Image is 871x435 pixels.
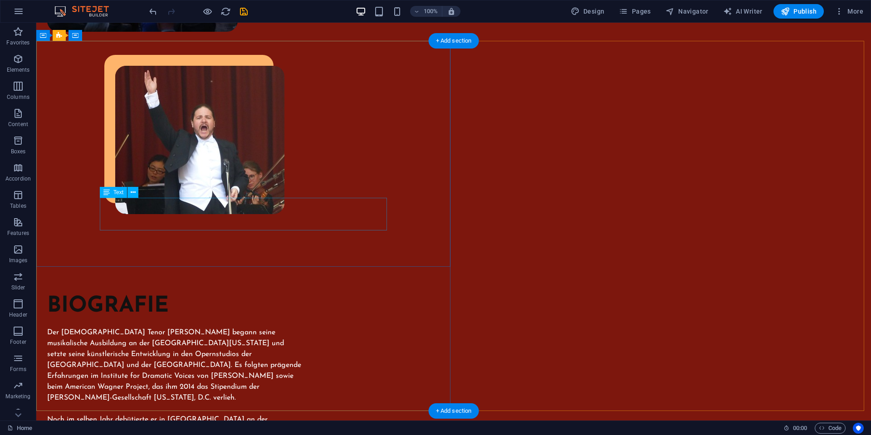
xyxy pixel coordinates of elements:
[831,4,867,19] button: More
[815,423,846,434] button: Code
[447,7,455,15] i: On resize automatically adjust zoom level to fit chosen device.
[7,93,29,101] p: Columns
[567,4,608,19] div: Design (Ctrl+Alt+Y)
[723,7,763,16] span: AI Writer
[410,6,442,17] button: 100%
[719,4,766,19] button: AI Writer
[7,423,32,434] a: Click to cancel selection. Double-click to open Pages
[7,66,30,73] p: Elements
[5,175,31,182] p: Accordion
[665,7,709,16] span: Navigator
[819,423,842,434] span: Code
[148,6,158,17] i: Undo: Change text (Ctrl+Z)
[5,393,30,400] p: Marketing
[10,366,26,373] p: Forms
[52,6,120,17] img: Editor Logo
[619,7,651,16] span: Pages
[781,7,817,16] span: Publish
[429,33,479,49] div: + Add section
[8,121,28,128] p: Content
[662,4,712,19] button: Navigator
[238,6,249,17] button: save
[220,6,231,17] i: Reload page
[10,202,26,210] p: Tables
[793,423,807,434] span: 00 00
[853,423,864,434] button: Usercentrics
[773,4,824,19] button: Publish
[7,230,29,237] p: Features
[6,39,29,46] p: Favorites
[113,190,123,195] span: Text
[36,23,871,420] iframe: To enrich screen reader interactions, please activate Accessibility in Grammarly extension settings
[202,6,213,17] button: Click here to leave preview mode and continue editing
[799,425,801,431] span: :
[429,403,479,419] div: + Add section
[567,4,608,19] button: Design
[10,338,26,346] p: Footer
[9,311,27,318] p: Header
[424,6,438,17] h6: 100%
[9,257,28,264] p: Images
[835,7,863,16] span: More
[147,6,158,17] button: undo
[571,7,605,16] span: Design
[783,423,807,434] h6: Session time
[220,6,231,17] button: reload
[615,4,654,19] button: Pages
[239,6,249,17] i: Save (Ctrl+S)
[11,148,26,155] p: Boxes
[11,284,25,291] p: Slider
